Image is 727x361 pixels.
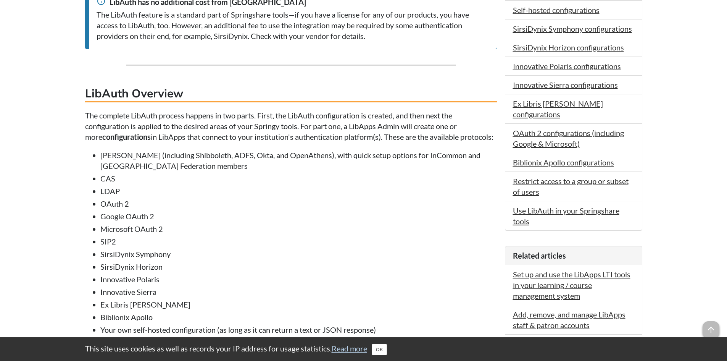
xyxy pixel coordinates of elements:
li: SirsiDynix Symphony [100,249,497,259]
a: arrow_upward [703,322,719,331]
span: arrow_upward [703,321,719,338]
a: Self-hosted configurations [513,5,600,15]
li: Biblionix Apollo [100,312,497,322]
li: [PERSON_NAME] (including Shibboleth, ADFS, Okta, and OpenAthens), with quick setup options for In... [100,150,497,171]
li: SIP2 [100,236,497,247]
a: Read more [332,344,367,353]
li: LDAP [100,186,497,196]
li: Your own self-hosted configuration (as long as it can return a text or JSON response) [100,324,497,335]
li: Innovative Sierra [100,287,497,297]
a: Add, remove, and manage LibApps staff & patron accounts [513,310,625,330]
p: The complete LibAuth process happens in two parts. First, the LibAuth configuration is created, a... [85,110,497,142]
li: SirsiDynix Horizon [100,261,497,272]
strong: configurations [102,132,151,141]
span: Related articles [513,251,566,260]
a: Innovative Sierra configurations [513,80,618,89]
li: Innovative Polaris [100,274,497,285]
a: Use LibAuth in your Springshare tools [513,206,619,226]
a: Ex Libris [PERSON_NAME] configurations [513,99,603,119]
li: CAS [100,173,497,184]
a: Biblionix Apollo configurations [513,158,614,167]
li: Ex Libris [PERSON_NAME] [100,299,497,310]
a: SirsiDynix Symphony configurations [513,24,632,33]
li: Microsoft OAuth 2 [100,223,497,234]
li: OAuth 2 [100,198,497,209]
a: OAuth 2 configurations (including Google & Microsoft) [513,128,624,148]
button: Close [372,344,387,355]
h3: LibAuth Overview [85,85,497,102]
div: The LibAuth feature is a standard part of Springshare tools—if you have a license for any of our ... [97,9,489,41]
a: Set up and use the LibApps LTI tools in your learning / course management system [513,270,630,300]
a: SirsiDynix Horizon configurations [513,43,624,52]
li: Google OAuth 2 [100,211,497,222]
a: Innovative Polaris configurations [513,62,621,71]
a: Restrict access to a group or subset of users [513,176,629,196]
div: This site uses cookies as well as records your IP address for usage statistics. [77,343,650,355]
